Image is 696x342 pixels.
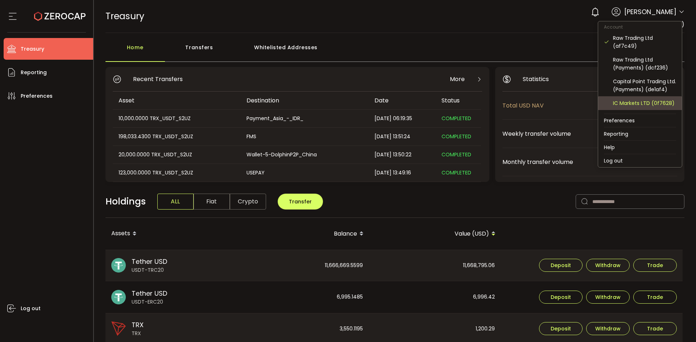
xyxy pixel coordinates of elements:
div: Capital Point Trading Ltd. (B2B) (ce2efa) [613,113,676,129]
span: Deposit [551,263,571,268]
div: Wallet-5-DolphinP2P_China [241,151,368,159]
span: Withdraw [595,326,621,331]
div: [DATE] 13:49:16 [369,169,436,177]
div: Status [436,96,481,105]
div: Raw Trading Ltd (Payments) (dcf236) [613,56,676,72]
div: Date [369,96,436,105]
div: Destination [241,96,369,105]
div: Assets [105,228,237,240]
div: 11,666,669.5599 [237,250,369,281]
span: Withdraw [595,263,621,268]
li: Reporting [598,127,682,140]
div: Balance [237,228,369,240]
div: 10,000.0000 TRX_USDT_S2UZ [113,114,240,123]
div: Capital Point Trading Ltd. (Payments) (de1af4) [613,77,676,93]
div: Value (USD) [369,228,501,240]
div: [DATE] 06:19:35 [369,114,436,123]
span: Holdings [105,195,146,208]
span: COMPLETED [442,151,471,158]
div: IC Markets LTD (0f7628) [613,99,676,107]
span: Tether USD [132,288,167,298]
div: 6,996.42 [369,281,501,313]
span: COMPLETED [442,169,471,176]
img: usdt_portfolio.svg [111,290,126,304]
span: ALL [157,194,194,210]
li: Preferences [598,114,682,127]
div: Transfers [165,40,234,62]
span: TRX [132,320,144,330]
button: Trade [633,259,677,272]
span: Raw Trading Ltd (af7c49) [612,20,684,29]
div: USEPAY [241,169,368,177]
li: Log out [598,154,682,167]
div: FMS [241,132,368,141]
button: Withdraw [586,259,630,272]
span: Deposit [551,326,571,331]
div: Payment_Asia_-_IDR_ [241,114,368,123]
iframe: Chat Widget [612,264,696,342]
button: Deposit [539,322,583,335]
span: Treasury [105,10,144,22]
span: Account [598,24,629,30]
div: Asset [113,96,241,105]
div: 123,000.0000 TRX_USDT_S2UZ [113,169,240,177]
span: Fiat [194,194,230,210]
span: Weekly transfer volume [502,129,647,138]
span: Total USD NAV [502,101,638,110]
span: Recent Transfers [133,75,183,84]
button: Deposit [539,291,583,304]
span: More [450,75,465,84]
div: 11,668,795.06 [369,250,501,281]
div: Raw Trading Ltd (af7c49) [613,34,676,50]
span: Log out [21,303,41,314]
div: 20,000.0000 TRX_USDT_S2UZ [113,151,240,159]
span: TRX [132,330,144,337]
div: Whitelisted Addresses [234,40,338,62]
button: Deposit [539,259,583,272]
button: Withdraw [586,322,630,335]
span: Preferences [21,91,53,101]
span: Deposit [551,295,571,300]
div: 6,995.1485 [237,281,369,313]
span: Withdraw [595,295,621,300]
span: USDT-ERC20 [132,298,167,306]
span: Transfer [289,198,312,205]
div: [DATE] 13:50:22 [369,151,436,159]
li: Help [598,141,682,154]
span: COMPLETED [442,115,471,122]
img: usdt_portfolio.svg [111,258,126,273]
div: Home [105,40,165,62]
img: trx_portfolio.png [111,321,126,336]
div: [DATE] 13:51:24 [369,132,436,141]
span: Treasury [21,44,44,54]
span: Monthly transfer volume [502,157,647,166]
span: Statistics [523,75,549,84]
span: Reporting [21,67,47,78]
span: USDT-TRC20 [132,266,167,274]
span: Tether USD [132,257,167,266]
span: Crypto [230,194,266,210]
span: [PERSON_NAME] [624,7,676,17]
span: Trade [647,263,663,268]
div: 198,033.4300 TRX_USDT_S2UZ [113,132,240,141]
button: Withdraw [586,291,630,304]
button: Transfer [278,194,323,210]
span: COMPLETED [442,133,471,140]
